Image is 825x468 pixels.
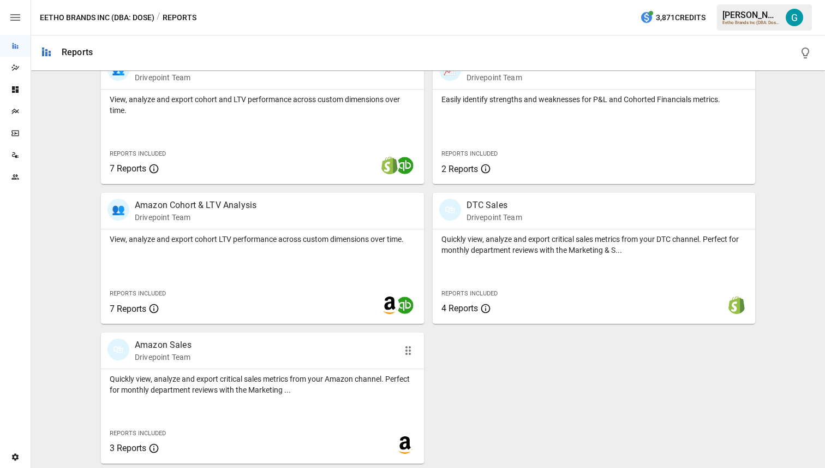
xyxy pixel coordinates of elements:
button: Eetho Brands Inc (DBA: Dose) [40,11,154,25]
p: Drivepoint Team [135,72,241,83]
p: Drivepoint Team [135,352,192,363]
span: 4 Reports [441,303,478,313]
div: [PERSON_NAME] [722,10,779,20]
div: 🛍 [439,199,461,221]
p: Quickly view, analyze and export critical sales metrics from your DTC channel. Perfect for monthl... [441,234,747,256]
span: Reports Included [110,290,166,297]
img: amazon [396,436,414,454]
span: 7 Reports [110,304,146,314]
div: Eetho Brands Inc (DBA: Dose) [722,20,779,25]
div: Reports [62,47,93,57]
p: Drivepoint Team [467,72,522,83]
img: shopify [381,157,398,174]
p: Amazon Cohort & LTV Analysis [135,199,256,212]
p: View, analyze and export cohort and LTV performance across custom dimensions over time. [110,94,415,116]
img: shopify [728,297,745,314]
p: Drivepoint Team [135,212,256,223]
img: Gavin Acres [786,9,803,26]
p: DTC Sales [467,199,522,212]
div: 👥 [107,199,129,221]
p: Amazon Sales [135,339,192,352]
img: amazon [381,297,398,314]
button: Gavin Acres [779,2,810,33]
span: 7 Reports [110,163,146,174]
span: Reports Included [441,290,498,297]
span: 2 Reports [441,164,478,174]
img: quickbooks [396,157,414,174]
img: quickbooks [396,297,414,314]
p: Quickly view, analyze and export critical sales metrics from your Amazon channel. Perfect for mon... [110,374,415,395]
p: Easily identify strengths and weaknesses for P&L and Cohorted Financials metrics. [441,94,747,105]
span: 3 Reports [110,443,146,453]
div: / [157,11,160,25]
span: Reports Included [110,430,166,437]
span: 3,871 Credits [656,11,706,25]
span: Reports Included [441,150,498,157]
p: View, analyze and export cohort LTV performance across custom dimensions over time. [110,234,415,245]
p: Drivepoint Team [467,212,522,223]
button: 3,871Credits [636,8,710,28]
span: Reports Included [110,150,166,157]
div: 🛍 [107,339,129,360]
